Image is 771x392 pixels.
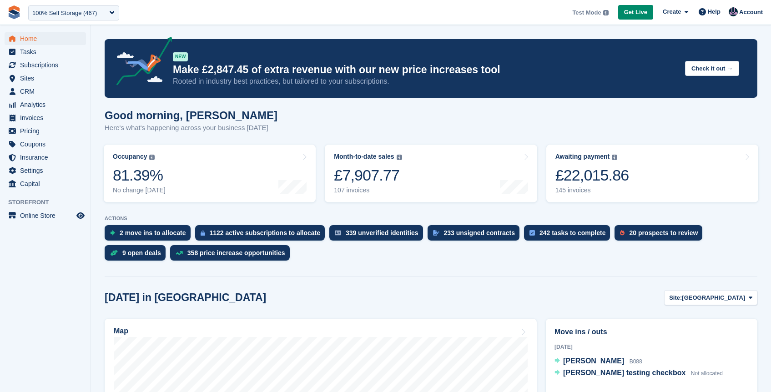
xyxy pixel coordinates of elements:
[20,177,75,190] span: Capital
[682,293,745,302] span: [GEOGRAPHIC_DATA]
[5,45,86,58] a: menu
[669,293,682,302] span: Site:
[8,198,91,207] span: Storefront
[20,138,75,151] span: Coupons
[5,164,86,177] a: menu
[120,229,186,236] div: 2 move ins to allocate
[113,153,147,161] div: Occupancy
[555,186,629,194] div: 145 invoices
[20,111,75,124] span: Invoices
[620,230,625,236] img: prospect-51fa495bee0391a8d652442698ab0144808aea92771e9ea1ae160a38d050c398.svg
[20,72,75,85] span: Sites
[5,72,86,85] a: menu
[173,63,678,76] p: Make £2,847.45 of extra revenue with our new price increases tool
[114,327,128,335] h2: Map
[444,229,515,236] div: 233 unsigned contracts
[572,8,601,17] span: Test Mode
[624,8,647,17] span: Get Live
[173,76,678,86] p: Rooted in industry best practices, but tailored to your subscriptions.
[629,229,698,236] div: 20 prospects to review
[105,245,170,265] a: 9 open deals
[334,186,402,194] div: 107 invoices
[334,166,402,185] div: £7,907.77
[708,7,721,16] span: Help
[187,249,285,256] div: 358 price increase opportunities
[20,45,75,58] span: Tasks
[334,153,394,161] div: Month-to-date sales
[5,125,86,137] a: menu
[20,32,75,45] span: Home
[554,356,642,367] a: [PERSON_NAME] B088
[554,327,749,337] h2: Move ins / outs
[20,59,75,71] span: Subscriptions
[20,85,75,98] span: CRM
[554,367,723,379] a: [PERSON_NAME] testing checkbox Not allocated
[5,85,86,98] a: menu
[529,230,535,236] img: task-75834270c22a3079a89374b754ae025e5fb1db73e45f91037f5363f120a921f8.svg
[110,250,118,256] img: deal-1b604bf984904fb50ccaf53a9ad4b4a5d6e5aea283cecdc64d6e3604feb123c2.svg
[20,164,75,177] span: Settings
[105,123,277,133] p: Here's what's happening across your business [DATE]
[105,109,277,121] h1: Good morning, [PERSON_NAME]
[563,369,685,377] span: [PERSON_NAME] testing checkbox
[32,9,97,18] div: 100% Self Storage (467)
[630,358,642,365] span: B088
[664,290,757,305] button: Site: [GEOGRAPHIC_DATA]
[563,357,624,365] span: [PERSON_NAME]
[5,177,86,190] a: menu
[5,138,86,151] a: menu
[75,210,86,221] a: Preview store
[428,225,524,245] a: 233 unsigned contracts
[615,225,707,245] a: 20 prospects to review
[105,216,757,221] p: ACTIONS
[691,370,723,377] span: Not allocated
[325,145,537,202] a: Month-to-date sales £7,907.77 107 invoices
[335,230,341,236] img: verify_identity-adf6edd0f0f0b5bbfe63781bf79b02c33cf7c696d77639b501bdc392416b5a36.svg
[5,209,86,222] a: menu
[329,225,428,245] a: 339 unverified identities
[663,7,681,16] span: Create
[346,229,418,236] div: 339 unverified identities
[122,249,161,256] div: 9 open deals
[7,5,21,19] img: stora-icon-8386f47178a22dfd0bd8f6a31ec36ba5ce8667c1dd55bd0f319d3a0aa187defe.svg
[195,225,330,245] a: 1122 active subscriptions to allocate
[201,230,205,236] img: active_subscription_to_allocate_icon-d502201f5373d7db506a760aba3b589e785aa758c864c3986d89f69b8ff3...
[110,230,115,236] img: move_ins_to_allocate_icon-fdf77a2bb77ea45bf5b3d319d69a93e2d87916cf1d5bf7949dd705db3b84f3ca.svg
[539,229,606,236] div: 242 tasks to complete
[524,225,615,245] a: 242 tasks to complete
[104,145,316,202] a: Occupancy 81.39% No change [DATE]
[5,59,86,71] a: menu
[555,153,610,161] div: Awaiting payment
[176,251,183,255] img: price_increase_opportunities-93ffe204e8149a01c8c9dc8f82e8f89637d9d84a8eef4429ea346261dce0b2c0.svg
[5,32,86,45] a: menu
[546,145,758,202] a: Awaiting payment £22,015.86 145 invoices
[20,209,75,222] span: Online Store
[5,98,86,111] a: menu
[20,125,75,137] span: Pricing
[603,10,609,15] img: icon-info-grey-7440780725fd019a000dd9b08b2336e03edf1995a4989e88bcd33f0948082b44.svg
[555,166,629,185] div: £22,015.86
[739,8,763,17] span: Account
[109,37,172,89] img: price-adjustments-announcement-icon-8257ccfd72463d97f412b2fc003d46551f7dbcb40ab6d574587a9cd5c0d94...
[149,155,155,160] img: icon-info-grey-7440780725fd019a000dd9b08b2336e03edf1995a4989e88bcd33f0948082b44.svg
[173,52,188,61] div: NEW
[729,7,738,16] img: Oliver Bruce
[685,61,739,76] button: Check it out →
[618,5,653,20] a: Get Live
[397,155,402,160] img: icon-info-grey-7440780725fd019a000dd9b08b2336e03edf1995a4989e88bcd33f0948082b44.svg
[170,245,294,265] a: 358 price increase opportunities
[105,225,195,245] a: 2 move ins to allocate
[5,111,86,124] a: menu
[612,155,617,160] img: icon-info-grey-7440780725fd019a000dd9b08b2336e03edf1995a4989e88bcd33f0948082b44.svg
[20,151,75,164] span: Insurance
[5,151,86,164] a: menu
[20,98,75,111] span: Analytics
[105,291,266,304] h2: [DATE] in [GEOGRAPHIC_DATA]
[113,186,166,194] div: No change [DATE]
[210,229,321,236] div: 1122 active subscriptions to allocate
[554,343,749,351] div: [DATE]
[113,166,166,185] div: 81.39%
[433,230,439,236] img: contract_signature_icon-13c848040528278c33f63329250d36e43548de30e8caae1d1a13099fd9432cc5.svg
